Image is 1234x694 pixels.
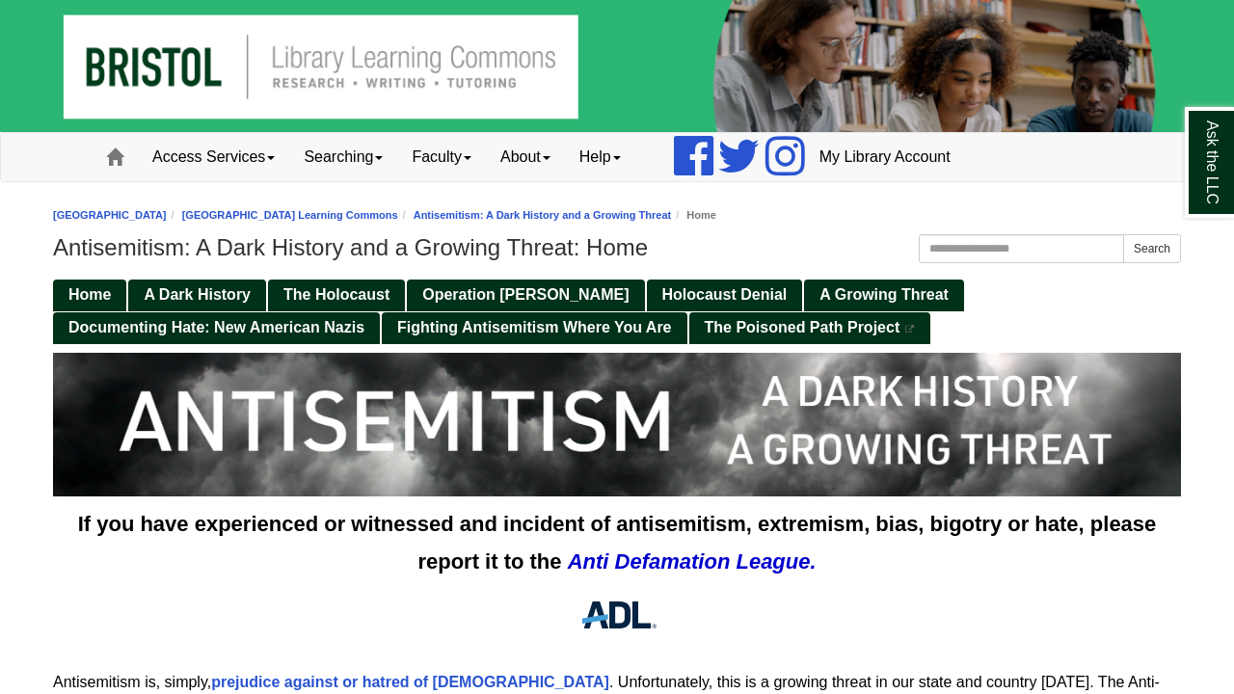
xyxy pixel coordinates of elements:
[68,319,364,335] span: Documenting Hate: New American Nazis
[144,286,251,303] span: A Dark History
[382,312,686,344] a: Fighting Antisemitism Where You Are
[53,209,167,221] a: [GEOGRAPHIC_DATA]
[819,286,949,303] span: A Growing Threat
[804,280,964,311] a: A Growing Threat
[647,280,803,311] a: Holocaust Denial
[53,206,1181,225] nav: breadcrumb
[662,286,788,303] span: Holocaust Denial
[138,133,289,181] a: Access Services
[1123,234,1181,263] button: Search
[128,280,266,311] a: A Dark History
[568,549,731,574] i: Anti Defamation
[805,133,965,181] a: My Library Account
[689,312,931,344] a: The Poisoned Path Project
[283,286,389,303] span: The Holocaust
[53,353,1181,496] img: Antisemitism, a dark history, a growing threat
[407,280,644,311] a: Operation [PERSON_NAME]
[53,278,1181,343] div: Guide Pages
[268,280,405,311] a: The Holocaust
[904,325,916,334] i: This link opens in a new window
[397,133,486,181] a: Faculty
[705,319,900,335] span: The Poisoned Path Project
[397,319,671,335] span: Fighting Antisemitism Where You Are
[211,674,609,690] a: prejudice against or hatred of [DEMOGRAPHIC_DATA]
[671,206,716,225] li: Home
[289,133,397,181] a: Searching
[78,512,1157,574] span: If you have experienced or witnessed and incident of antisemitism, extremism, bias, bigotry or ha...
[568,549,817,574] a: Anti Defamation League.
[486,133,565,181] a: About
[736,549,816,574] strong: League.
[53,234,1181,261] h1: Antisemitism: A Dark History and a Growing Threat: Home
[53,280,126,311] a: Home
[53,312,380,344] a: Documenting Hate: New American Nazis
[414,209,672,221] a: Antisemitism: A Dark History and a Growing Threat
[565,133,635,181] a: Help
[182,209,398,221] a: [GEOGRAPHIC_DATA] Learning Commons
[422,286,629,303] span: Operation [PERSON_NAME]
[572,590,663,640] img: ADL
[68,286,111,303] span: Home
